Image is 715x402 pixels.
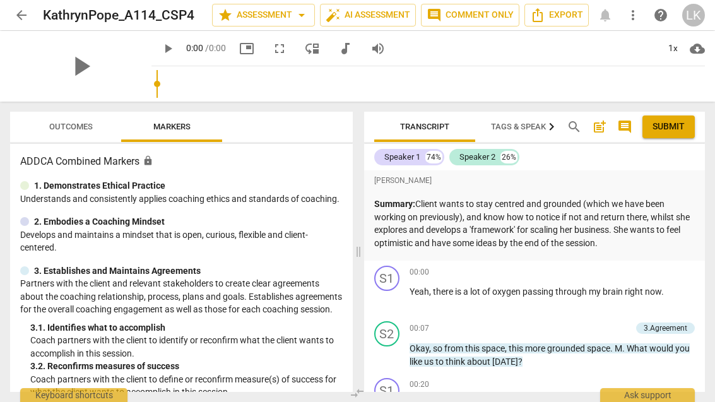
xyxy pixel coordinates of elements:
span: / 0:00 [205,43,226,53]
span: so [433,343,444,353]
span: is [455,287,463,297]
p: Coach partners with the client to define or reconfirm measure(s) of success for what the client w... [30,373,343,399]
button: Volume [367,37,389,60]
p: Client wants to stay centred and grounded (which we have been working on previously), and know ho... [374,198,695,249]
span: , [429,287,433,297]
div: Change speaker [374,266,399,291]
div: Change speaker [374,321,399,346]
span: like [410,357,424,367]
div: 3. 2. Reconfirms measures of success [30,360,343,373]
button: View player as separate pane [301,37,324,60]
span: . [622,343,627,353]
span: more_vert [625,8,641,23]
span: auto_fix_high [326,8,341,23]
span: volume_up [370,41,386,56]
span: ? [518,357,523,367]
span: Tags & Speakers [491,122,560,131]
div: 1x [661,38,685,59]
span: move_down [305,41,320,56]
span: , [505,343,509,353]
span: think [446,357,467,367]
span: M [615,343,622,353]
span: arrow_drop_down [294,8,309,23]
span: comment [617,119,632,134]
span: space [587,343,610,353]
button: Switch to audio player [334,37,357,60]
span: . [610,343,615,353]
span: us [424,357,435,367]
strong: Summary: [374,199,415,209]
span: play_arrow [160,41,175,56]
button: Comment only [421,4,519,27]
span: oxygen [492,287,523,297]
div: 3. 1. Identifies what to accomplish [30,321,343,334]
button: Please Do Not Submit until your Assessment is Complete [642,115,695,138]
span: Assessment [218,8,309,23]
span: post_add [592,119,607,134]
span: cloud_download [690,41,705,56]
p: 1. Demonstrates Ethical Practice [34,179,165,192]
div: 3.Agreement [644,322,687,334]
span: AI Assessment [326,8,410,23]
button: Fullscreen [268,37,291,60]
span: to [435,357,446,367]
a: Help [649,4,672,27]
span: arrow_back [14,8,29,23]
span: about [467,357,492,367]
p: Understands and consistently applies coaching ethics and standards of coaching. [20,192,343,206]
span: space [482,343,505,353]
span: you [675,343,690,353]
p: Coach partners with the client to identify or reconfirm what the client wants to accomplish in th... [30,334,343,360]
span: more [525,343,547,353]
span: through [555,287,589,297]
span: What [627,343,649,353]
span: this [509,343,525,353]
span: fullscreen [272,41,287,56]
span: this [465,343,482,353]
span: lot [470,287,482,297]
span: Assessment is enabled for this document. The competency model is locked and follows the assessmen... [143,155,153,166]
span: grounded [547,343,587,353]
span: right [625,287,645,297]
span: 00:07 [410,323,429,334]
button: Export [524,4,589,27]
span: search [567,119,582,134]
span: would [649,343,675,353]
button: Picture in picture [235,37,258,60]
p: Partners with the client and relevant stakeholders to create clear agreements about the coaching ... [20,277,343,316]
div: Speaker 2 [459,151,495,163]
span: . [661,287,664,297]
button: Show/Hide comments [615,117,635,137]
span: , [429,343,433,353]
button: Assessment [212,4,315,27]
span: Comment only [427,8,514,23]
span: help [653,8,668,23]
span: my [589,287,603,297]
button: Add summary [589,117,610,137]
span: Yeah [410,287,429,297]
span: Submit [653,121,685,133]
p: Develops and maintains a mindset that is open, curious, flexible and client-centered. [20,228,343,254]
span: comment [427,8,442,23]
div: Ask support [600,388,695,402]
span: star [218,8,233,23]
div: Keyboard shortcuts [20,388,127,402]
button: LK [682,4,705,27]
span: Outcomes [49,122,93,131]
span: 00:20 [410,379,429,390]
span: [DATE] [492,357,518,367]
p: 3. Establishes and Maintains Agreements [34,264,201,278]
span: there [433,287,455,297]
span: brain [603,287,625,297]
span: 00:00 [410,267,429,278]
span: now [645,287,661,297]
span: of [482,287,492,297]
span: from [444,343,465,353]
span: [PERSON_NAME] [374,175,432,186]
button: Play [157,37,179,60]
h3: ADDCA Combined Markers [20,154,343,169]
span: Transcript [400,122,449,131]
p: 2. Embodies a Coaching Mindset [34,215,165,228]
span: a [463,287,470,297]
